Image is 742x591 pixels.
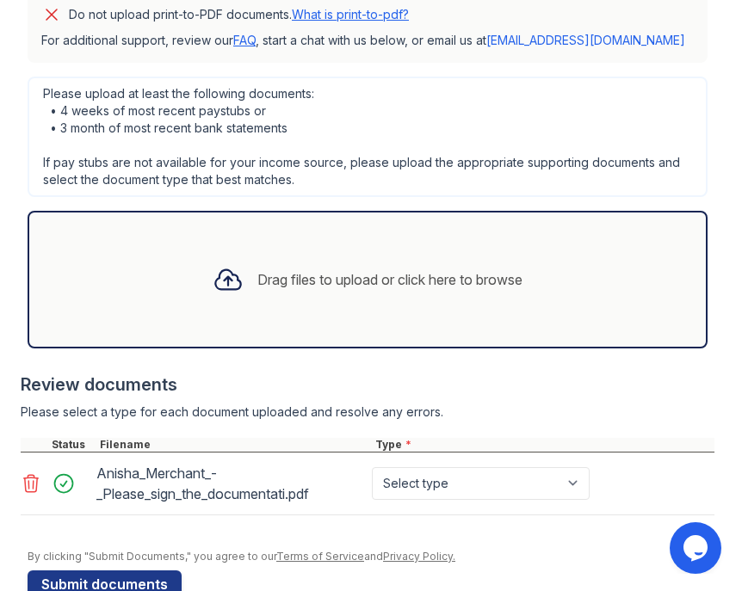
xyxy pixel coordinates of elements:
[486,33,685,47] a: [EMAIL_ADDRESS][DOMAIN_NAME]
[257,269,522,290] div: Drag files to upload or click here to browse
[96,459,365,508] div: Anisha_Merchant_-_Please_sign_the_documentati.pdf
[21,403,714,421] div: Please select a type for each document uploaded and resolve any errors.
[96,438,372,452] div: Filename
[69,6,409,23] p: Do not upload print-to-PDF documents.
[28,550,714,563] div: By clicking "Submit Documents," you agree to our and
[292,7,409,22] a: What is print-to-pdf?
[41,32,694,49] p: For additional support, review our , start a chat with us below, or email us at
[48,438,96,452] div: Status
[28,77,708,197] div: Please upload at least the following documents: • 4 weeks of most recent paystubs or • 3 month of...
[276,550,364,563] a: Terms of Service
[233,33,256,47] a: FAQ
[21,372,714,397] div: Review documents
[670,522,725,574] iframe: chat widget
[372,438,714,452] div: Type
[383,550,455,563] a: Privacy Policy.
